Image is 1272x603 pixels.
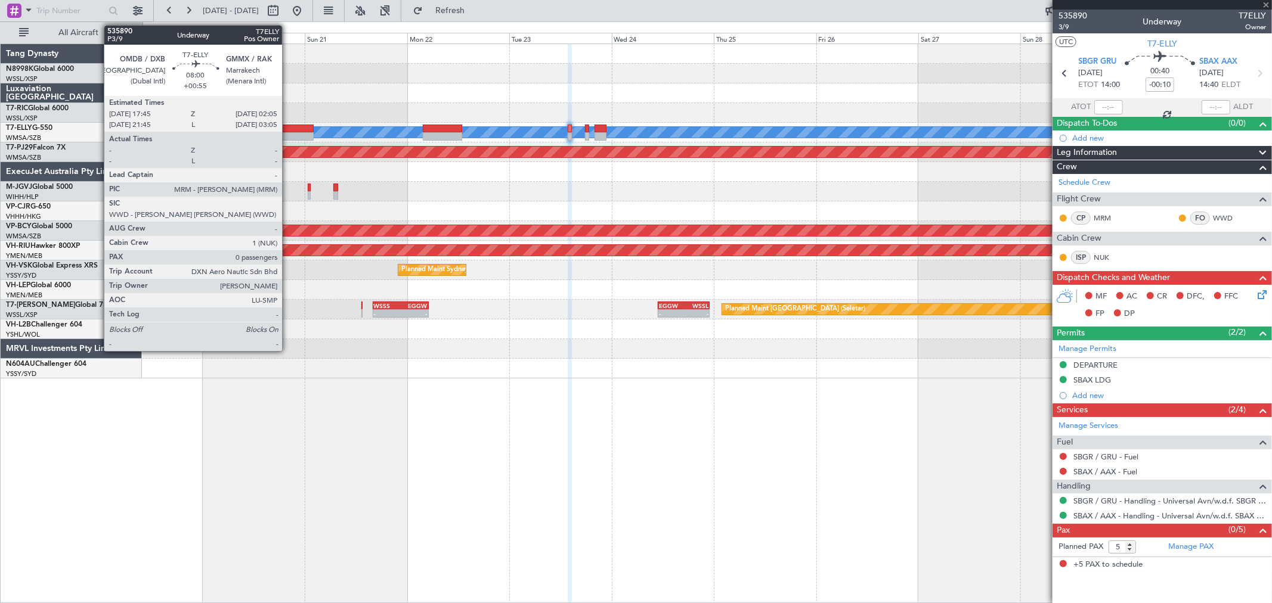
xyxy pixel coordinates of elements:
a: VH-LEPGlobal 6000 [6,282,71,289]
span: VH-RIU [6,243,30,250]
span: [DATE] [1079,67,1103,79]
button: Refresh [407,1,479,20]
a: YMEN/MEB [6,291,42,300]
div: EGGW [401,302,428,309]
div: Mon 22 [407,33,509,43]
a: WMSA/SZB [6,232,41,241]
div: - [401,310,428,317]
span: VP-BCY [6,223,32,230]
a: VP-BCYGlobal 5000 [6,223,72,230]
a: WIHH/HLP [6,192,39,201]
span: Dispatch Checks and Weather [1057,271,1170,285]
div: Fri 26 [816,33,918,43]
a: VH-VSKGlobal Express XRS [6,262,98,269]
a: WSSL/XSP [6,114,38,123]
span: ALDT [1233,101,1253,113]
span: VH-VSK [6,262,32,269]
a: VP-CJRG-650 [6,203,51,210]
a: N8998KGlobal 6000 [6,66,74,73]
div: Sun 21 [305,33,407,43]
label: Planned PAX [1059,541,1103,553]
span: VH-LEP [6,282,30,289]
div: - [374,310,401,317]
div: Underway [1143,16,1182,29]
span: Fuel [1057,436,1073,449]
span: FFC [1224,291,1238,303]
a: WMSA/SZB [6,133,41,142]
div: Add new [1072,390,1266,400]
div: CP [1071,212,1091,225]
a: Manage Permits [1059,343,1116,355]
span: Handling [1057,480,1091,493]
span: FP [1095,308,1104,320]
span: 3/9 [1059,22,1087,32]
a: T7-ELLYG-550 [6,125,52,132]
a: YSSY/SYD [6,271,36,280]
div: Fri 19 [100,33,202,43]
a: VH-RIUHawker 800XP [6,243,80,250]
span: Dispatch To-Dos [1057,117,1117,130]
a: SBGR / GRU - Handling - Universal Avn/w.d.f. SBGR / GRU [1073,496,1266,506]
a: SBAX / AAX - Handling - Universal Avn/w.d.f. SBAX / AAX [1073,511,1266,521]
a: T7-PJ29Falcon 7X [6,144,66,151]
div: WSSS [374,302,401,309]
a: Manage PAX [1168,541,1214,553]
div: Wed 24 [612,33,714,43]
div: Tue 23 [509,33,611,43]
span: VH-L2B [6,321,31,328]
span: M-JGVJ [6,184,32,191]
a: MRM [1094,213,1121,223]
div: FO [1190,212,1210,225]
span: Cabin Crew [1057,232,1101,245]
span: DFC, [1187,291,1205,303]
span: T7-ELLY [1147,38,1177,50]
a: T7-RICGlobal 6000 [6,105,69,112]
div: Thu 25 [714,33,816,43]
span: [DATE] [1199,67,1224,79]
a: WSSL/XSP [6,310,38,319]
span: VP-CJR [6,203,30,210]
span: Crew [1057,160,1077,174]
div: SBAX LDG [1073,375,1111,385]
a: SBGR / GRU - Fuel [1073,452,1138,462]
div: EGGW [659,302,683,309]
a: WSSL/XSP [6,74,38,83]
a: NUK [1094,252,1121,263]
span: Refresh [425,7,475,15]
div: - [659,310,683,317]
span: T7-[PERSON_NAME] [6,301,75,309]
div: [DATE] [145,24,165,34]
a: YSHL/WOL [6,330,40,339]
a: WWD [1213,213,1240,223]
div: Planned Maint Sydney ([PERSON_NAME] Intl) [401,261,540,279]
span: 00:40 [1150,66,1169,77]
span: Owner [1239,22,1266,32]
span: CR [1157,291,1167,303]
span: ATOT [1072,101,1091,113]
span: All Aircraft [31,29,126,37]
div: ISP [1071,251,1091,264]
a: M-JGVJGlobal 5000 [6,184,73,191]
span: MF [1095,291,1107,303]
div: Sat 20 [203,33,305,43]
div: Sat 27 [918,33,1020,43]
a: T7-[PERSON_NAME]Global 7500 [6,301,116,309]
span: Permits [1057,327,1085,340]
div: Add new [1072,133,1266,143]
button: UTC [1056,36,1076,47]
span: (2/2) [1229,326,1246,338]
a: SBAX / AAX - Fuel [1073,467,1137,477]
a: WMSA/SZB [6,153,41,162]
span: SBAX AAX [1199,56,1237,68]
span: Leg Information [1057,146,1117,160]
span: AC [1126,291,1137,303]
span: (2/4) [1229,403,1246,416]
span: 14:00 [1101,79,1121,91]
span: T7-ELLY [6,125,32,132]
div: Sun 28 [1020,33,1122,43]
a: VH-L2BChallenger 604 [6,321,82,328]
div: DEPARTURE [1073,360,1118,370]
a: Schedule Crew [1059,177,1110,189]
a: YSSY/SYD [6,369,36,378]
span: +5 PAX to schedule [1073,559,1143,571]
